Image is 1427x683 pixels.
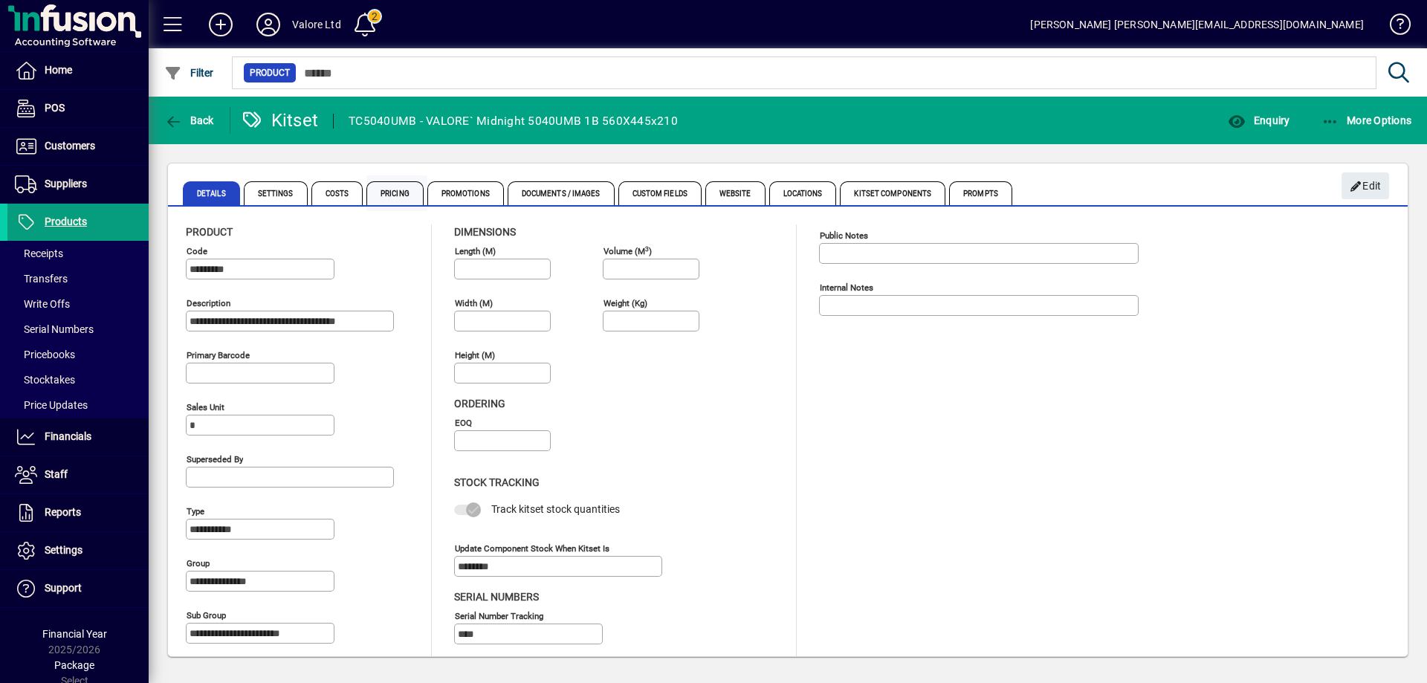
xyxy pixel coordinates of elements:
[1350,174,1382,198] span: Edit
[197,11,245,38] button: Add
[7,532,149,569] a: Settings
[187,402,224,412] mat-label: Sales unit
[164,67,214,79] span: Filter
[45,216,87,227] span: Products
[454,226,516,238] span: Dimensions
[508,181,615,205] span: Documents / Images
[45,506,81,518] span: Reports
[187,246,207,256] mat-label: Code
[250,65,290,80] span: Product
[455,246,496,256] mat-label: Length (m)
[245,11,292,38] button: Profile
[45,140,95,152] span: Customers
[7,52,149,89] a: Home
[183,181,240,205] span: Details
[54,659,94,671] span: Package
[455,350,495,360] mat-label: Height (m)
[1342,172,1389,199] button: Edit
[455,610,543,621] mat-label: Serial Number tracking
[949,181,1012,205] span: Prompts
[7,241,149,266] a: Receipts
[454,398,505,410] span: Ordering
[1321,114,1412,126] span: More Options
[7,456,149,493] a: Staff
[45,64,72,76] span: Home
[840,181,945,205] span: Kitset Components
[454,476,540,488] span: Stock Tracking
[7,266,149,291] a: Transfers
[645,245,649,252] sup: 3
[604,298,647,308] mat-label: Weight (Kg)
[15,273,68,285] span: Transfers
[7,418,149,456] a: Financials
[15,298,70,310] span: Write Offs
[45,430,91,442] span: Financials
[7,90,149,127] a: POS
[164,114,214,126] span: Back
[42,628,107,640] span: Financial Year
[187,506,204,517] mat-label: Type
[187,610,226,621] mat-label: Sub group
[7,128,149,165] a: Customers
[15,247,63,259] span: Receipts
[45,102,65,114] span: POS
[244,181,308,205] span: Settings
[45,468,68,480] span: Staff
[15,399,88,411] span: Price Updates
[7,494,149,531] a: Reports
[7,367,149,392] a: Stocktakes
[45,544,82,556] span: Settings
[242,109,319,132] div: Kitset
[161,107,218,134] button: Back
[1228,114,1290,126] span: Enquiry
[454,591,539,603] span: Serial Numbers
[769,181,837,205] span: Locations
[45,178,87,190] span: Suppliers
[7,342,149,367] a: Pricebooks
[7,317,149,342] a: Serial Numbers
[820,230,868,241] mat-label: Public Notes
[15,349,75,360] span: Pricebooks
[427,181,504,205] span: Promotions
[1030,13,1364,36] div: [PERSON_NAME] [PERSON_NAME][EMAIL_ADDRESS][DOMAIN_NAME]
[311,181,363,205] span: Costs
[604,246,652,256] mat-label: Volume (m )
[618,181,702,205] span: Custom Fields
[149,107,230,134] app-page-header-button: Back
[705,181,766,205] span: Website
[1379,3,1408,51] a: Knowledge Base
[7,570,149,607] a: Support
[187,298,230,308] mat-label: Description
[187,558,210,569] mat-label: Group
[186,226,233,238] span: Product
[45,582,82,594] span: Support
[187,350,250,360] mat-label: Primary barcode
[820,282,873,293] mat-label: Internal Notes
[7,291,149,317] a: Write Offs
[1224,107,1293,134] button: Enquiry
[455,298,493,308] mat-label: Width (m)
[292,13,341,36] div: Valore Ltd
[7,392,149,418] a: Price Updates
[455,418,472,428] mat-label: EOQ
[349,109,678,133] div: TC5040UMB - VALORE` Midnight 5040UMB 1B 560X445x210
[366,181,424,205] span: Pricing
[7,166,149,203] a: Suppliers
[187,454,243,464] mat-label: Superseded by
[1318,107,1416,134] button: More Options
[491,503,620,515] span: Track kitset stock quantities
[15,323,94,335] span: Serial Numbers
[15,374,75,386] span: Stocktakes
[455,543,609,553] mat-label: Update component stock when kitset is
[161,59,218,86] button: Filter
